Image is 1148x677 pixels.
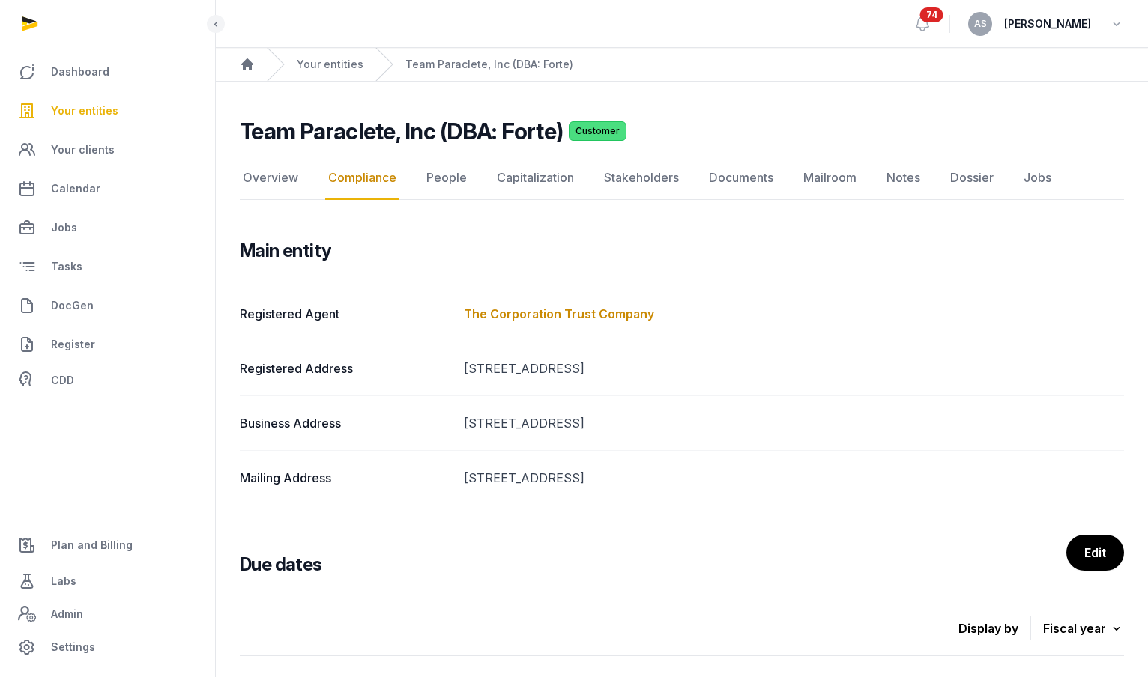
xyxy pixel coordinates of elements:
[51,63,109,81] span: Dashboard
[12,563,203,599] a: Labs
[12,93,203,129] a: Your entities
[706,157,776,200] a: Documents
[974,19,987,28] span: AS
[464,414,1124,432] dd: [STREET_ADDRESS]
[883,157,923,200] a: Notes
[51,219,77,237] span: Jobs
[464,469,1124,487] dd: [STREET_ADDRESS]
[51,638,95,656] span: Settings
[464,359,1124,377] dd: [STREET_ADDRESS]
[240,157,301,200] a: Overview
[240,157,1124,200] nav: Tabs
[12,210,203,246] a: Jobs
[12,54,203,90] a: Dashboard
[601,157,682,200] a: Stakeholders
[423,157,470,200] a: People
[216,48,1148,82] nav: Breadcrumb
[51,371,74,389] span: CDD
[569,121,626,141] span: Customer
[240,553,322,577] h3: Due dates
[240,469,452,487] dt: Mailing Address
[51,180,100,198] span: Calendar
[240,118,563,145] h2: Team Paraclete, Inc (DBA: Forte)
[297,57,363,72] a: Your entities
[968,12,992,36] button: AS
[12,132,203,168] a: Your clients
[240,305,452,323] dt: Registered Agent
[1043,618,1124,639] div: Fiscal year
[51,141,115,159] span: Your clients
[12,327,203,362] a: Register
[240,239,331,263] h3: Main entity
[240,414,452,432] dt: Business Address
[1021,157,1054,200] a: Jobs
[51,572,76,590] span: Labs
[51,536,133,554] span: Plan and Billing
[958,616,1031,640] p: Display by
[464,306,654,321] a: The Corporation Trust Company
[405,57,573,72] a: Team Paraclete, Inc (DBA: Forte)
[494,157,577,200] a: Capitalization
[51,102,118,120] span: Your entities
[1004,15,1091,33] span: [PERSON_NAME]
[51,297,94,315] span: DocGen
[947,157,997,200] a: Dossier
[12,288,203,324] a: DocGen
[800,157,860,200] a: Mailroom
[12,249,203,285] a: Tasks
[240,359,452,377] dt: Registered Address
[12,527,203,563] a: Plan and Billing
[51,258,82,276] span: Tasks
[51,605,83,623] span: Admin
[12,629,203,665] a: Settings
[325,157,399,200] a: Compliance
[12,599,203,629] a: Admin
[920,7,943,22] span: 74
[12,365,203,395] a: CDD
[1066,535,1124,571] a: Edit
[51,336,95,353] span: Register
[12,171,203,207] a: Calendar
